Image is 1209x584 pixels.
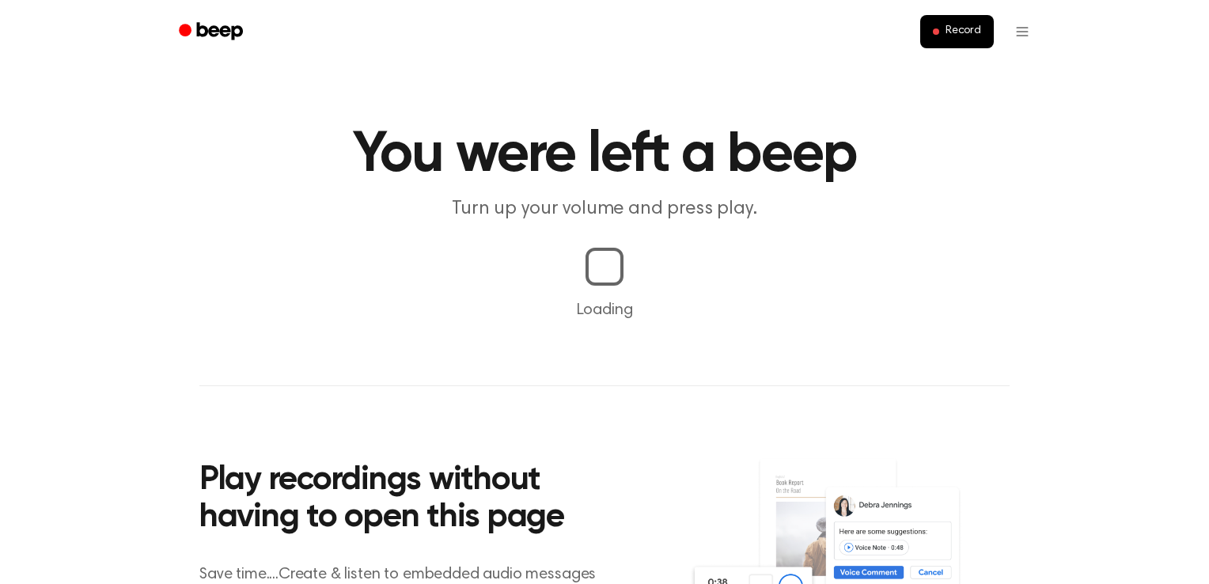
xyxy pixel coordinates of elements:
span: Record [946,25,981,39]
p: Loading [19,298,1190,322]
button: Record [920,15,994,48]
button: Open menu [1003,13,1041,51]
h1: You were left a beep [199,127,1010,184]
h2: Play recordings without having to open this page [199,462,626,537]
p: Turn up your volume and press play. [301,196,908,222]
a: Beep [168,17,257,47]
